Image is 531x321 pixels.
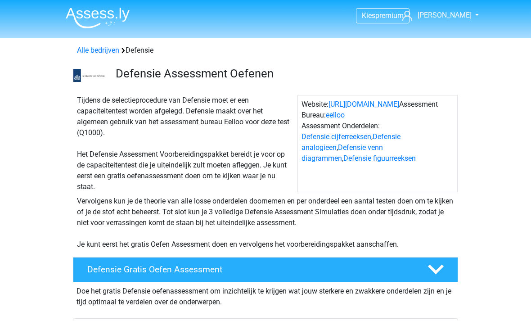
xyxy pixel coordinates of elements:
a: [PERSON_NAME] [399,10,472,21]
div: Website: Assessment Bureau: Assessment Onderdelen: , , , [297,95,458,192]
div: Vervolgens kun je de theorie van alle losse onderdelen doornemen en per onderdeel een aantal test... [73,196,458,250]
a: Defensie venn diagrammen [301,143,383,163]
h3: Defensie Assessment Oefenen [116,67,451,81]
div: Doe het gratis Defensie oefenassessment om inzichtelijk te krijgen wat jouw sterkere en zwakkere ... [73,282,458,307]
a: Kiespremium [356,9,409,22]
a: Defensie cijferreeksen [301,132,371,141]
a: Alle bedrijven [77,46,119,54]
a: Defensie analogieen [301,132,400,152]
a: Defensie Gratis Oefen Assessment [69,257,462,282]
span: Kies [362,11,375,20]
span: premium [375,11,404,20]
span: [PERSON_NAME] [418,11,472,19]
img: Assessly [66,7,130,28]
div: Defensie [73,45,458,56]
a: [URL][DOMAIN_NAME] [328,100,399,109]
div: Tijdens de selectieprocedure van Defensie moet er een capaciteitentest worden afgelegd. Defensie ... [73,95,297,192]
a: eelloo [326,111,345,119]
h4: Defensie Gratis Oefen Assessment [87,264,413,275]
a: Defensie figuurreeksen [343,154,416,163]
